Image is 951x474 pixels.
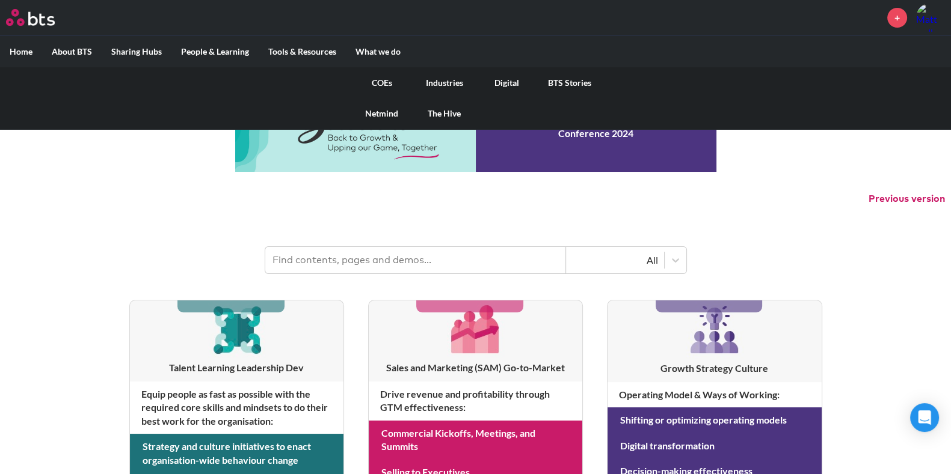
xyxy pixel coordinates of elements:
[171,36,259,67] label: People & Learning
[42,36,102,67] label: About BTS
[887,8,907,28] a: +
[447,300,504,357] img: [object Object]
[130,381,343,434] h4: Equip people as fast as possible with the required core skills and mindsets to do their best work...
[265,247,566,273] input: Find contents, pages and demos...
[102,36,171,67] label: Sharing Hubs
[369,361,582,374] h3: Sales and Marketing (SAM) Go-to-Market
[608,382,821,407] h4: Operating Model & Ways of Working :
[6,9,77,26] a: Go home
[869,192,945,205] button: Previous version
[916,3,945,32] a: Profile
[910,403,939,432] div: Open Intercom Messenger
[686,300,743,358] img: [object Object]
[6,9,55,26] img: BTS Logo
[130,361,343,374] h3: Talent Learning Leadership Dev
[572,254,658,267] div: All
[369,381,582,421] h4: Drive revenue and profitability through GTM effectiveness :
[208,300,265,357] img: [object Object]
[608,362,821,375] h3: Growth Strategy Culture
[346,36,410,67] label: What we do
[259,36,346,67] label: Tools & Resources
[916,3,945,32] img: Matt Gallagher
